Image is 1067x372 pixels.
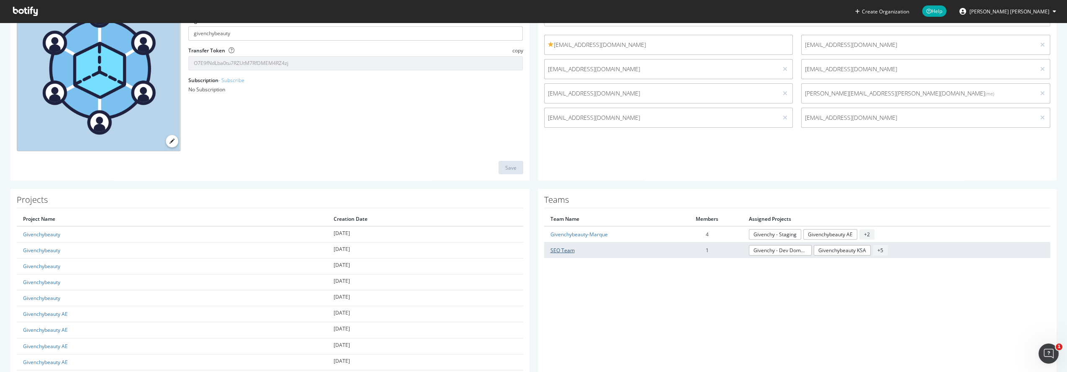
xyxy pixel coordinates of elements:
[23,343,68,350] a: Givenchybeauty AE
[548,65,775,73] span: [EMAIL_ADDRESS][DOMAIN_NAME]
[17,195,523,208] h1: Projects
[327,338,523,354] td: [DATE]
[985,90,994,97] small: (me)
[23,263,60,270] a: Givenchybeauty
[805,89,1032,98] span: [PERSON_NAME][EMAIL_ADDRESS][PERSON_NAME][DOMAIN_NAME]
[327,274,523,290] td: [DATE]
[953,5,1063,18] button: [PERSON_NAME] [PERSON_NAME]
[855,8,910,15] button: Create Organization
[188,47,225,54] label: Transfer Token
[505,164,517,171] div: Save
[814,245,871,256] a: Givenchybeauty KSA
[922,5,946,17] span: Help
[512,47,523,54] span: copy
[550,231,608,238] a: Givenchybeauty-Marque
[1056,344,1062,350] span: 1
[23,247,60,254] a: Givenchybeauty
[327,226,523,243] td: [DATE]
[671,212,743,226] th: Members
[544,212,671,226] th: Team Name
[188,77,244,84] label: Subscription
[550,247,575,254] a: SEO Team
[743,212,1050,226] th: Assigned Projects
[749,245,812,256] a: Givenchy - Dev Domain
[23,279,60,286] a: Givenchybeauty
[327,258,523,274] td: [DATE]
[1039,344,1059,364] iframe: Intercom live chat
[23,359,68,366] a: Givenchybeauty AE
[671,226,743,243] td: 4
[17,212,327,226] th: Project Name
[749,229,801,240] a: Givenchy - Staging
[499,161,523,174] button: Save
[23,326,68,333] a: Givenchybeauty AE
[548,41,789,49] span: [EMAIL_ADDRESS][DOMAIN_NAME]
[548,114,775,122] span: [EMAIL_ADDRESS][DOMAIN_NAME]
[969,8,1049,15] span: Carol Stefania ANASTASIA
[327,322,523,338] td: [DATE]
[23,231,60,238] a: Givenchybeauty
[23,294,60,302] a: Givenchybeauty
[327,290,523,306] td: [DATE]
[803,229,857,240] a: Givenchybeauty AE
[188,26,523,41] input: Organization ID
[327,212,523,226] th: Creation Date
[805,65,1032,73] span: [EMAIL_ADDRESS][DOMAIN_NAME]
[671,242,743,258] td: 1
[805,41,1032,49] span: [EMAIL_ADDRESS][DOMAIN_NAME]
[23,310,68,318] a: Givenchybeauty AE
[327,242,523,258] td: [DATE]
[219,77,244,84] a: - Subscribe
[327,354,523,370] td: [DATE]
[873,245,888,256] span: + 5
[548,89,775,98] span: [EMAIL_ADDRESS][DOMAIN_NAME]
[544,195,1051,208] h1: Teams
[327,306,523,322] td: [DATE]
[805,114,1032,122] span: [EMAIL_ADDRESS][DOMAIN_NAME]
[188,86,523,93] div: No Subscription
[859,229,874,240] span: + 2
